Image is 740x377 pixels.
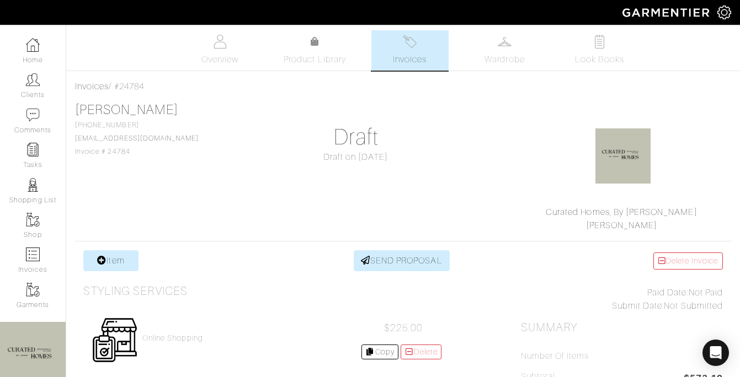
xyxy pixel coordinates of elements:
[498,35,512,49] img: wardrobe-487a4870c1b7c33e795ec22d11cfc2ed9d08956e64fb3008fe2437562e282088.svg
[26,283,40,297] img: garments-icon-b7da505a4dc4fd61783c78ac3ca0ef83fa9d6f193b1c9dc38574b1d14d53ca28.png
[182,30,259,71] a: Overview
[201,53,238,66] span: Overview
[75,134,199,142] a: [EMAIL_ADDRESS][DOMAIN_NAME]
[717,6,731,19] img: gear-icon-white-bd11855cb880d31180b6d7d6211b90ccbf57a29d726f0c71d8c61bd08dd39cc2.png
[26,73,40,87] img: clients-icon-6bae9207a08558b7cb47a8932f037763ab4055f8c8b6bfacd5dc20c3e0201464.png
[384,322,423,333] span: $225.00
[361,344,398,359] a: Copy
[521,351,589,362] h5: Number of Items
[26,247,40,261] img: orders-icon-0abe47150d42831381b5fb84f609e132dff9fe21cb692f30cb5eec754e2cba89.png
[586,220,658,230] a: [PERSON_NAME]
[647,288,689,298] span: Paid Date:
[142,333,203,343] a: Online Shopping
[276,35,354,66] a: Product Library
[546,207,698,217] a: Curated Homes, By [PERSON_NAME]
[466,30,544,71] a: Wardrobe
[393,53,427,66] span: Invoices
[617,3,717,22] img: garmentier-logo-header-white-b43fb05a5012e4ada735d5af1a66efaba907eab6374d6393d1fbf88cb4ef424d.png
[371,30,449,71] a: Invoices
[521,321,723,335] h2: Summary
[595,128,651,184] img: f1sLSt6sjhtqviGWfno3z99v.jpg
[26,213,40,227] img: garments-icon-b7da505a4dc4fd61783c78ac3ca0ef83fa9d6f193b1c9dc38574b1d14d53ca28.png
[403,35,417,49] img: orders-27d20c2124de7fd6de4e0e44c1d41de31381a507db9b33961299e4e07d508b8c.svg
[702,340,729,366] div: Open Intercom Messenger
[593,35,606,49] img: todo-9ac3debb85659649dc8f770b8b6100bb5dab4b48dedcbae339e5042a72dfd3cc.svg
[75,80,731,93] div: / #24784
[561,30,638,71] a: Look Books
[401,344,441,359] a: Delete
[354,250,450,271] a: SEND PROPOSAL
[26,143,40,157] img: reminder-icon-8004d30b9f0a5d33ae49ab947aed9ed385cf756f9e5892f1edd6e32f2345188e.png
[75,121,199,155] span: [PHONE_NUMBER] Invoice # 24784
[485,53,524,66] span: Wardrobe
[26,108,40,122] img: comment-icon-a0a6a9ef722e966f86d9cbdc48e553b5cf19dbc54f86b18d962a5391bc8f6eb6.png
[26,38,40,52] img: dashboard-icon-dbcd8f5a0b271acd01030246c82b418ddd0df26cd7fceb0bd07c9910d44c42f6.png
[83,250,139,271] a: Item
[284,53,346,66] span: Product Library
[521,286,723,313] div: Not Paid Not Submitted
[75,103,178,117] a: [PERSON_NAME]
[92,317,138,363] img: Womens_Service-b2905c8a555b134d70f80a63ccd9711e5cb40bac1cff00c12a43f244cd2c1cd3.png
[653,252,723,270] a: Delete Invoice
[213,35,227,49] img: basicinfo-40fd8af6dae0f16599ec9e87c0ef1c0a1fdea2edbe929e3d69a839185d80c458.svg
[83,284,188,298] h3: Styling Services
[254,150,456,164] div: Draft on [DATE]
[612,301,664,311] span: Submit Date:
[254,124,456,150] h1: Draft
[26,178,40,192] img: stylists-icon-eb353228a002819b7ec25b43dbf5f0378dd9e0616d9560372ff212230b889e62.png
[575,53,624,66] span: Look Books
[75,82,109,91] a: Invoices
